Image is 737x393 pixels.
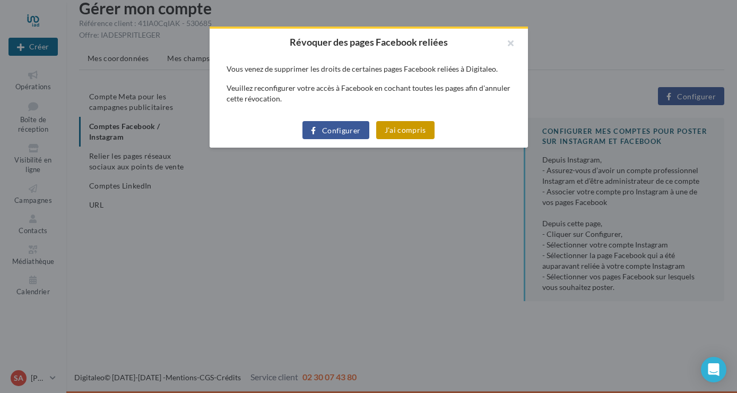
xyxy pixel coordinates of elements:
button: Configurer [302,121,369,139]
button: J'ai compris [376,121,435,139]
h2: Révoquer des pages Facebook reliées [227,37,511,47]
p: Vous venez de supprimer les droits de certaines pages Facebook reliées à Digitaleo. [227,64,511,74]
span: Configurer [322,126,361,135]
p: Veuillez reconfigurer votre accès à Facebook en cochant toutes les pages afin d'annuler cette rév... [227,83,511,104]
div: Open Intercom Messenger [701,357,726,382]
